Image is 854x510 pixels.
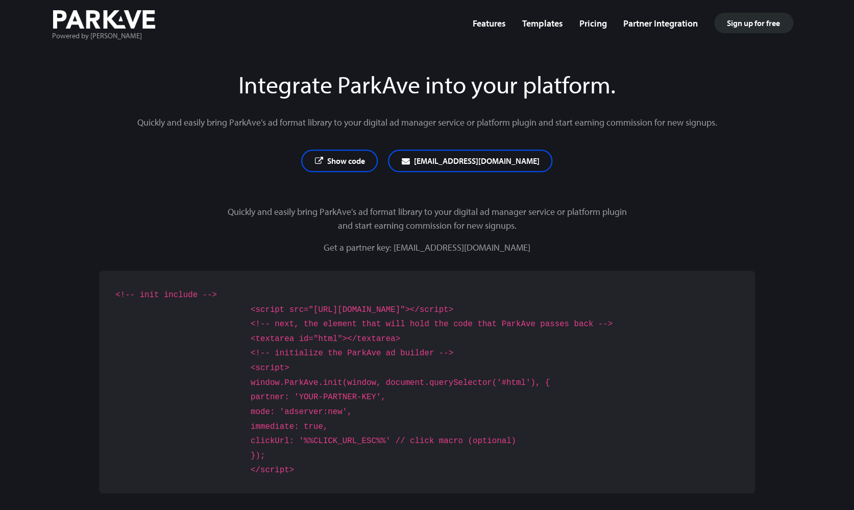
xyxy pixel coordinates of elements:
[714,13,793,33] a: Sign up for free
[388,150,552,172] a: [EMAIL_ADDRESS][DOMAIN_NAME]
[579,17,607,29] a: Pricing
[99,69,754,99] h2: Integrate ParkAve into your platform.
[473,17,506,29] a: Features
[115,290,613,475] code: <!-- init include --> <script src="[URL][DOMAIN_NAME]"></script> <!-- next, the element that will...
[301,150,378,172] a: Show code
[522,17,563,29] a: Templates
[99,240,754,254] p: Get a partner key: [EMAIL_ADDRESS][DOMAIN_NAME]
[99,103,754,141] p: Quickly and easily bring ParkAve's ad format library to your digital ad manager service or platfo...
[99,205,754,232] p: Quickly and easily bring ParkAve's ad format library to your digital ad manager service or platfo...
[53,12,155,25] a: Powered by [PERSON_NAME]
[623,17,698,29] a: Partner Integration
[52,30,142,41] span: Powered by [PERSON_NAME]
